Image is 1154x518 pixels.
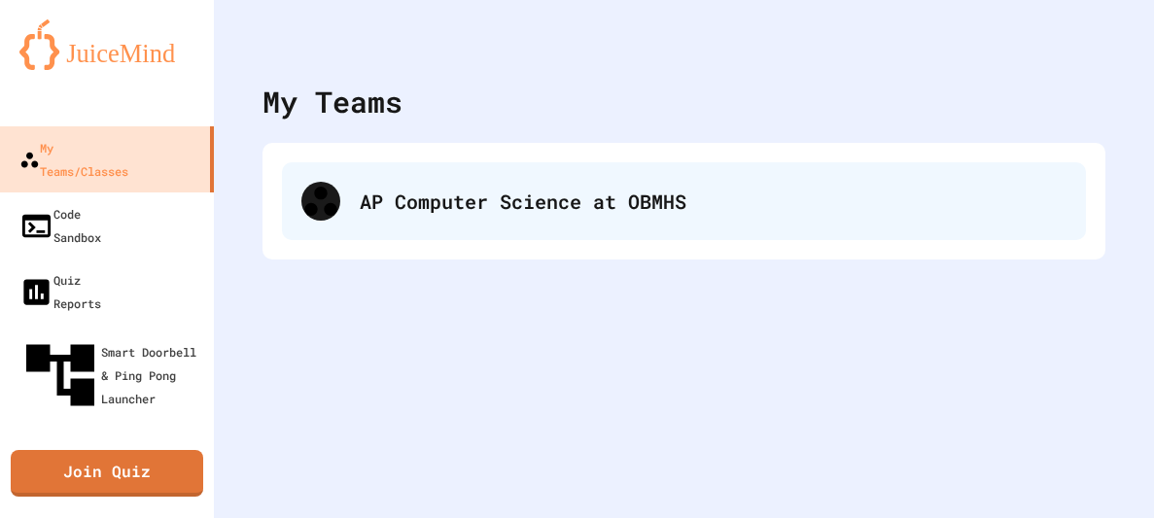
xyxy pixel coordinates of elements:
[282,162,1086,240] div: AP Computer Science at OBMHS
[11,450,203,497] a: Join Quiz
[262,80,402,123] div: My Teams
[360,187,1067,216] div: AP Computer Science at OBMHS
[19,136,128,183] div: My Teams/Classes
[19,19,194,70] img: logo-orange.svg
[19,202,101,249] div: Code Sandbox
[19,334,206,416] div: Smart Doorbell & Ping Pong Launcher
[19,268,101,315] div: Quiz Reports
